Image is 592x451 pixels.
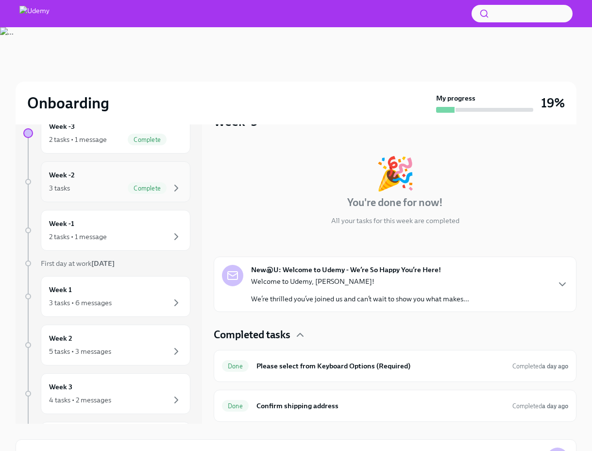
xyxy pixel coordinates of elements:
span: First day at work [41,259,115,268]
a: Week 13 tasks • 6 messages [23,276,190,317]
span: September 15th, 2025 10:08 [512,401,568,411]
strong: My progress [436,93,475,103]
a: Week -12 tasks • 1 message [23,210,190,251]
img: Udemy [19,6,50,21]
a: DonePlease select from Keyboard Options (Required)Completeda day ago [222,358,568,374]
h6: Week 2 [49,333,72,344]
span: Done [222,363,249,370]
p: We’re thrilled you’ve joined us and can’t wait to show you what makes... [251,294,469,304]
a: First day at work[DATE] [23,259,190,268]
a: Week -32 tasks • 1 messageComplete [23,113,190,154]
p: All your tasks for this week are completed [331,216,459,225]
h4: Completed tasks [214,328,290,342]
strong: [DATE] [91,259,115,268]
span: Complete [128,185,167,192]
h6: Week -1 [49,218,74,229]
div: Completed tasks [214,328,576,342]
h6: Week 3 [49,382,72,392]
span: Completed [512,363,568,370]
span: Completed [512,402,568,410]
div: 2 tasks • 1 message [49,135,107,144]
span: Done [222,402,249,410]
h6: Week -2 [49,170,75,180]
a: Week 34 tasks • 2 messages [23,373,190,414]
a: DoneConfirm shipping addressCompleteda day ago [222,398,568,414]
h4: You're done for now! [347,195,443,210]
div: 3 tasks [49,183,70,193]
div: 2 tasks • 1 message [49,232,107,242]
div: 4 tasks • 2 messages [49,395,111,405]
div: 3 tasks • 6 messages [49,298,112,308]
p: Welcome to Udemy, [PERSON_NAME]! [251,277,469,286]
strong: a day ago [542,402,568,410]
span: September 15th, 2025 10:08 [512,362,568,371]
strong: New@U: Welcome to Udemy - We’re So Happy You’re Here! [251,265,441,275]
h6: Confirm shipping address [256,400,505,411]
h6: Week -3 [49,121,75,132]
div: 5 tasks • 3 messages [49,347,111,356]
div: 🎉 [375,157,415,190]
h6: Please select from Keyboard Options (Required) [256,361,505,371]
a: Week 25 tasks • 3 messages [23,325,190,365]
h3: 19% [541,94,565,112]
span: Complete [128,136,167,143]
strong: a day ago [542,363,568,370]
h2: Onboarding [27,93,109,113]
a: Week -23 tasksComplete [23,161,190,202]
h6: Week 1 [49,284,72,295]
